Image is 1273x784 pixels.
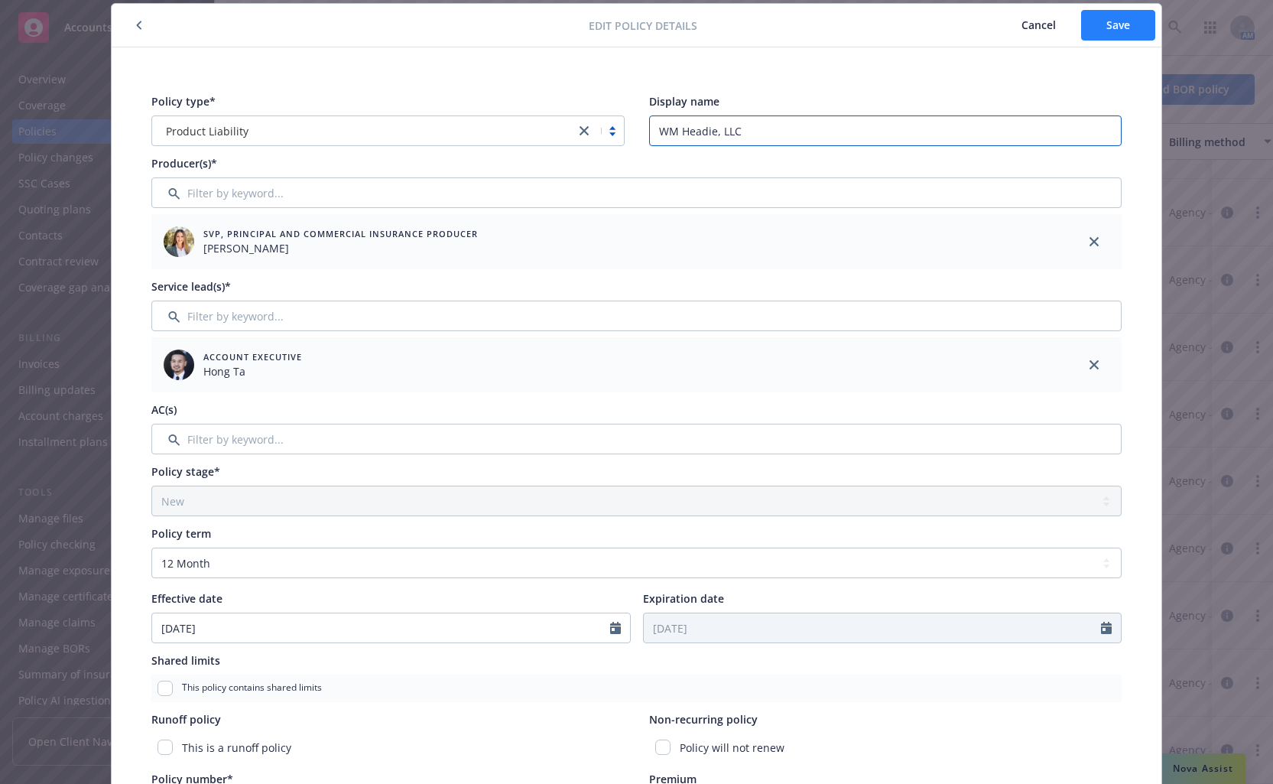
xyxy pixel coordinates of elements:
[160,123,567,139] span: Product Liability
[151,734,625,762] div: This is a runoff policy
[166,123,248,139] span: Product Liability
[151,591,222,606] span: Effective date
[164,350,194,380] img: employee photo
[152,613,610,642] input: MM/DD/YYYY
[151,279,231,294] span: Service lead(s)*
[996,10,1081,41] button: Cancel
[1101,622,1112,634] svg: Calendar
[1085,356,1103,374] a: close
[1106,18,1130,32] span: Save
[649,734,1122,762] div: Policy will not renew
[575,122,593,140] a: close
[151,424,1122,454] input: Filter by keyword...
[649,712,758,727] span: Non-recurring policy
[151,464,220,479] span: Policy stage*
[151,653,220,668] span: Shared limits
[151,156,217,171] span: Producer(s)*
[203,227,478,240] span: SVP, Principal and Commercial Insurance Producer
[1085,233,1103,251] a: close
[151,526,211,541] span: Policy term
[151,301,1122,331] input: Filter by keyword...
[589,18,697,34] span: Edit policy details
[643,591,724,606] span: Expiration date
[151,675,1122,702] div: This policy contains shared limits
[610,622,621,634] svg: Calendar
[203,240,478,256] span: [PERSON_NAME]
[151,402,177,417] span: AC(s)
[203,363,302,379] span: Hong Ta
[649,94,719,109] span: Display name
[203,350,302,363] span: Account Executive
[164,226,194,257] img: employee photo
[151,177,1122,208] input: Filter by keyword...
[151,712,221,727] span: Runoff policy
[1081,10,1155,41] button: Save
[151,94,216,109] span: Policy type*
[1021,18,1056,32] span: Cancel
[644,613,1102,642] input: MM/DD/YYYY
